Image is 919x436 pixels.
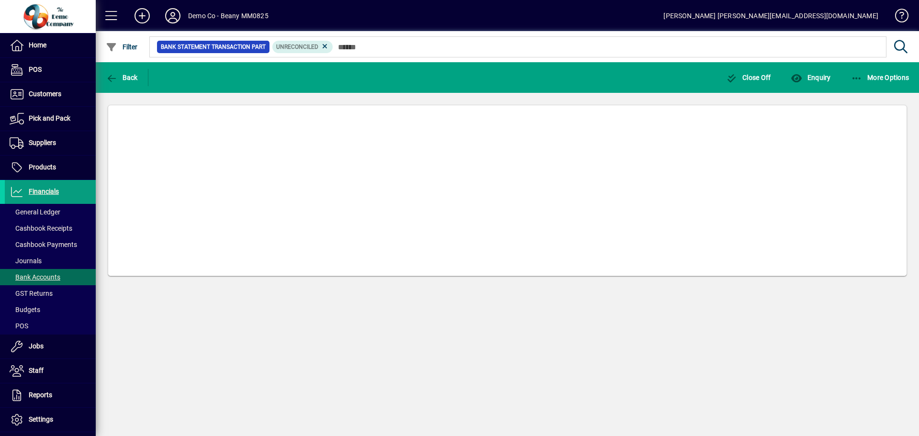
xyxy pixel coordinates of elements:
[106,43,138,51] span: Filter
[5,253,96,269] a: Journals
[5,285,96,302] a: GST Returns
[5,269,96,285] a: Bank Accounts
[791,74,830,81] span: Enquiry
[29,41,46,49] span: Home
[29,188,59,195] span: Financials
[788,69,833,86] button: Enquiry
[5,204,96,220] a: General Ledger
[103,38,140,56] button: Filter
[5,236,96,253] a: Cashbook Payments
[5,383,96,407] a: Reports
[10,322,28,330] span: POS
[188,8,269,23] div: Demo Co - Beany MM0825
[96,69,148,86] app-page-header-button: Back
[29,163,56,171] span: Products
[276,44,318,50] span: Unreconciled
[849,69,912,86] button: More Options
[106,74,138,81] span: Back
[5,318,96,334] a: POS
[5,220,96,236] a: Cashbook Receipts
[5,34,96,57] a: Home
[5,335,96,358] a: Jobs
[888,2,907,33] a: Knowledge Base
[5,156,96,179] a: Products
[10,290,53,297] span: GST Returns
[103,69,140,86] button: Back
[10,208,60,216] span: General Ledger
[272,41,333,53] mat-chip: Reconciliation Status: Unreconciled
[29,367,44,374] span: Staff
[29,114,70,122] span: Pick and Pack
[157,7,188,24] button: Profile
[10,224,72,232] span: Cashbook Receipts
[5,58,96,82] a: POS
[5,302,96,318] a: Budgets
[5,107,96,131] a: Pick and Pack
[10,241,77,248] span: Cashbook Payments
[5,82,96,106] a: Customers
[29,415,53,423] span: Settings
[29,66,42,73] span: POS
[663,8,878,23] div: [PERSON_NAME] [PERSON_NAME][EMAIL_ADDRESS][DOMAIN_NAME]
[5,131,96,155] a: Suppliers
[726,74,771,81] span: Close Off
[10,257,42,265] span: Journals
[851,74,909,81] span: More Options
[127,7,157,24] button: Add
[29,342,44,350] span: Jobs
[29,139,56,146] span: Suppliers
[10,306,40,313] span: Budgets
[5,359,96,383] a: Staff
[724,69,773,86] button: Close Off
[29,391,52,399] span: Reports
[161,42,266,52] span: Bank Statement Transaction Part
[5,408,96,432] a: Settings
[10,273,60,281] span: Bank Accounts
[29,90,61,98] span: Customers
